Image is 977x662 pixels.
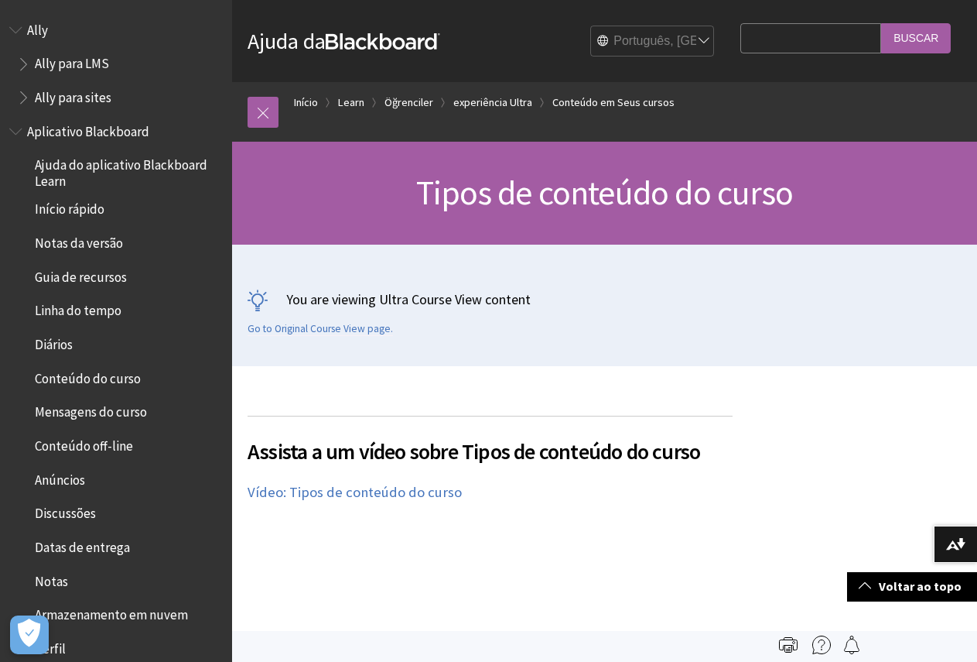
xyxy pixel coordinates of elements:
[35,230,123,251] span: Notas da versão
[35,501,96,522] span: Discussões
[779,636,798,654] img: Print
[35,400,147,420] span: Mensagens do curso
[35,568,68,589] span: Notas
[35,264,127,285] span: Guia de recursos
[35,84,111,105] span: Ally para sites
[416,171,793,214] span: Tipos de conteúdo do curso
[248,483,462,502] a: Vídeo: Tipos de conteúdo do curso
[326,33,440,50] strong: Blackboard
[248,416,733,468] h2: Assista a um vídeo sobre Tipos de conteúdo do curso
[10,616,49,654] button: Abrir preferências
[248,322,393,336] a: Go to Original Course View page.
[35,331,73,352] span: Diários
[35,153,221,189] span: Ajuda do aplicativo Blackboard Learn
[847,572,977,601] a: Voltar ao topo
[27,17,48,38] span: Ally
[35,365,141,386] span: Conteúdo do curso
[881,23,951,53] input: Buscar
[248,290,962,309] p: You are viewing Ultra Course View content
[35,51,109,72] span: Ally para LMS
[35,602,188,623] span: Armazenamento em nuvem
[35,433,133,454] span: Conteúdo off-line
[35,197,104,218] span: Início rápido
[35,467,85,488] span: Anúncios
[35,534,130,555] span: Datas de entrega
[294,93,318,112] a: Início
[27,118,149,139] span: Aplicativo Blackboard
[338,93,364,112] a: Learn
[552,93,675,112] a: Conteúdo em Seus cursos
[812,636,831,654] img: More help
[591,26,715,57] select: Site Language Selector
[35,298,121,319] span: Linha do tempo
[9,17,223,111] nav: Book outline for Anthology Ally Help
[453,93,532,112] a: experiência Ultra
[842,636,861,654] img: Follow this page
[35,636,66,657] span: Perfil
[384,93,433,112] a: Öğrenciler
[248,27,440,55] a: Ajuda daBlackboard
